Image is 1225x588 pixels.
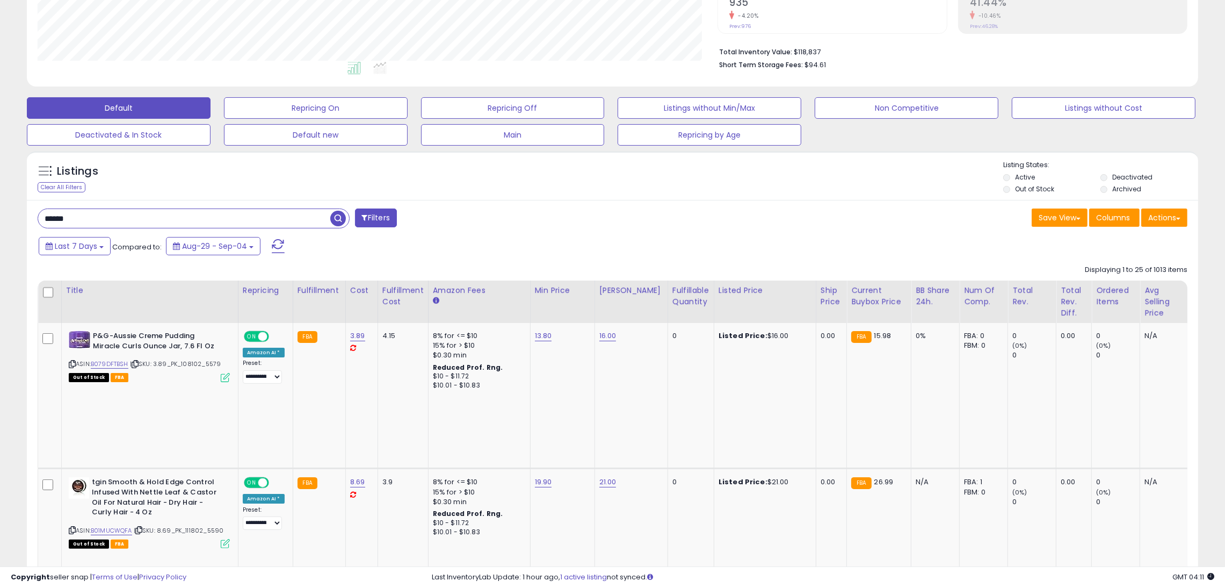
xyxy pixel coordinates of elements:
div: 3.9 [382,477,420,487]
button: Actions [1141,209,1187,227]
a: B079DFTBSH [91,360,128,369]
div: Preset: [243,360,285,383]
div: 0 [1012,350,1056,360]
button: Repricing On [224,97,408,119]
div: FBA: 0 [964,331,999,341]
button: Repricing by Age [618,124,801,146]
div: ASIN: [69,477,230,547]
div: Repricing [243,285,288,296]
span: 15.98 [874,331,891,341]
a: Terms of Use [92,572,137,582]
small: FBA [851,331,871,343]
button: Filters [355,209,397,227]
span: | SKU: 8.69_PK_111802_5590 [134,526,223,535]
b: Listed Price: [719,331,767,341]
span: FBA [111,373,129,382]
small: Prev: 976 [729,23,751,30]
button: Repricing Off [421,97,605,119]
a: 3.89 [350,331,365,341]
img: 41FqjIXfWGL._SL40_.jpg [69,477,89,499]
b: tgin Smooth & Hold Edge Control Infused With Nettle Leaf & Castor Oil For Natural Hair - Dry Hair... [92,477,222,520]
div: Fulfillment Cost [382,285,424,307]
b: Reduced Prof. Rng. [433,363,503,372]
small: Prev: 46.28% [970,23,998,30]
div: 8% for <= $10 [433,331,522,341]
li: $118,837 [719,45,1179,58]
div: FBA: 1 [964,477,999,487]
div: 4.15 [382,331,420,341]
div: Current Buybox Price [851,285,907,307]
div: $16.00 [719,331,808,341]
div: N/A [916,477,951,487]
a: B01MUCWQFA [91,526,132,535]
div: $10.01 - $10.83 [433,528,522,537]
div: Fulfillment [298,285,341,296]
div: 15% for > $10 [433,341,522,350]
div: Min Price [535,285,590,296]
a: 16.00 [599,331,617,341]
button: Non Competitive [815,97,998,119]
a: 13.80 [535,331,552,341]
div: 0 [1012,497,1056,507]
small: (0%) [1012,488,1027,497]
div: 0 [672,477,706,487]
div: 0 [1096,331,1140,341]
p: Listing States: [1003,160,1198,170]
span: OFF [267,478,285,487]
button: Save View [1032,209,1088,227]
span: All listings that are currently out of stock and unavailable for purchase on Amazon [69,373,109,382]
button: Listings without Min/Max [618,97,801,119]
small: FBA [298,477,317,489]
span: $94.61 [804,60,826,70]
div: 0 [672,331,706,341]
b: Listed Price: [719,477,767,487]
label: Active [1015,173,1035,182]
div: 0 [1012,331,1056,341]
div: 0.00 [821,331,838,341]
span: FBA [111,540,129,549]
b: Short Term Storage Fees: [719,60,803,69]
div: Last InventoryLab Update: 1 hour ago, not synced. [432,572,1214,583]
button: Main [421,124,605,146]
small: -4.20% [734,12,758,20]
span: Columns [1096,212,1130,223]
small: (0%) [1096,341,1111,350]
button: Last 7 Days [39,237,111,255]
button: Columns [1089,209,1140,227]
label: Archived [1112,184,1141,193]
div: $10.01 - $10.83 [433,381,522,390]
label: Out of Stock [1015,184,1054,193]
span: Aug-29 - Sep-04 [182,241,247,252]
div: Fulfillable Quantity [672,285,709,307]
div: Displaying 1 to 25 of 1013 items [1085,265,1187,275]
div: Title [66,285,234,296]
div: 0 [1096,497,1140,507]
div: Amazon AI * [243,348,285,357]
button: Listings without Cost [1012,97,1195,119]
span: All listings that are currently out of stock and unavailable for purchase on Amazon [69,540,109,549]
div: 0.00 [1061,477,1083,487]
div: Listed Price [719,285,811,296]
a: Privacy Policy [139,572,186,582]
div: $0.30 min [433,497,522,507]
div: N/A [1144,331,1180,341]
div: Preset: [243,506,285,530]
small: FBA [298,331,317,343]
div: seller snap | | [11,572,186,583]
div: FBM: 0 [964,487,999,497]
div: 0 [1096,350,1140,360]
div: 0% [916,331,951,341]
div: Avg Selling Price [1144,285,1184,319]
label: Deactivated [1112,173,1152,182]
div: 8% for <= $10 [433,477,522,487]
div: Ordered Items [1096,285,1135,307]
b: Total Inventory Value: [719,47,792,56]
div: $0.30 min [433,350,522,360]
strong: Copyright [11,572,50,582]
button: Default [27,97,211,119]
button: Aug-29 - Sep-04 [166,237,260,255]
div: 15% for > $10 [433,487,522,497]
span: | SKU: 3.89_PK_108102_5579 [130,360,221,368]
small: Amazon Fees. [433,296,439,306]
span: Last 7 Days [55,241,97,252]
